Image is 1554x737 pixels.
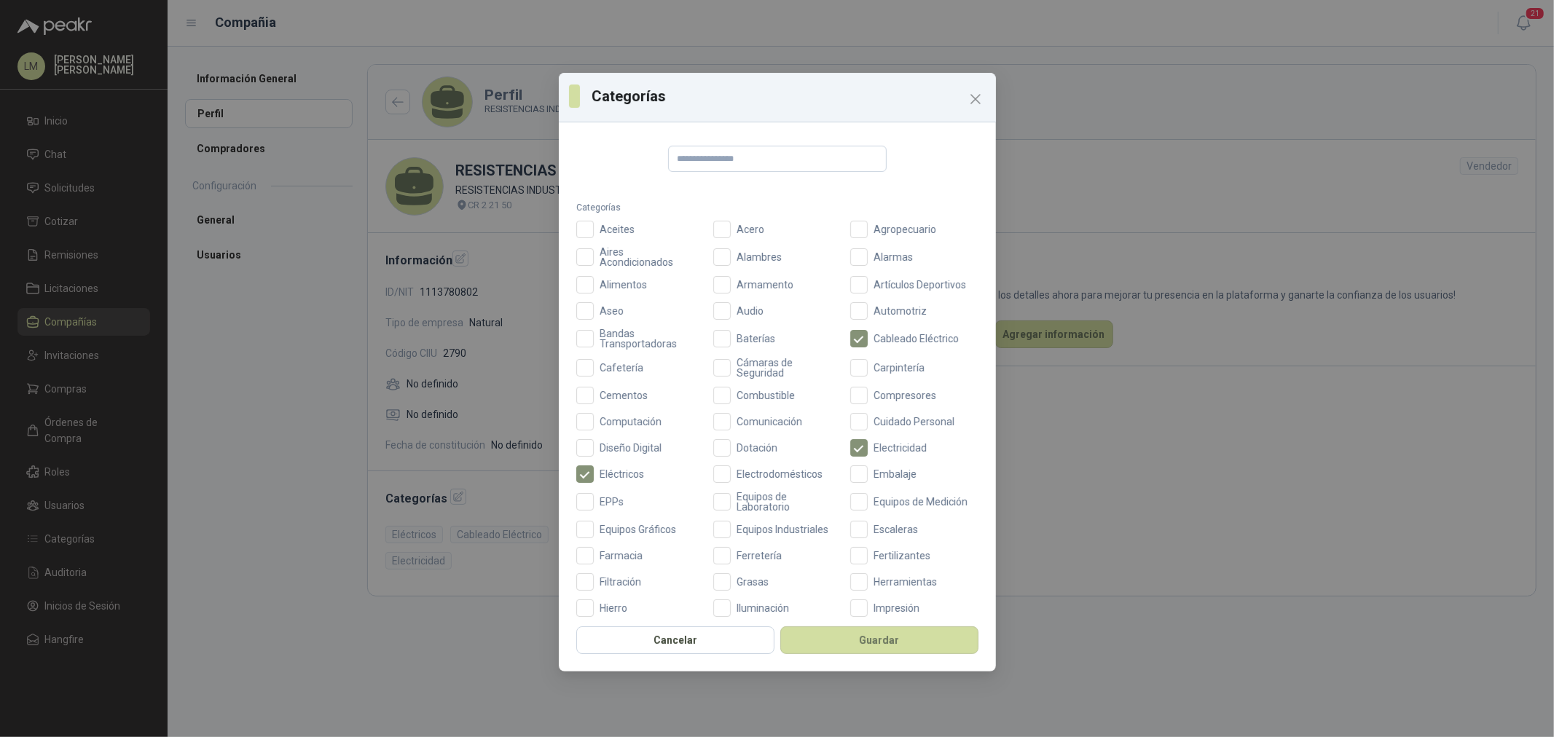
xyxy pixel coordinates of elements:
span: Cementos [594,390,654,401]
span: Ferretería [731,551,788,561]
span: Baterías [731,334,781,344]
span: Computación [594,417,667,427]
span: Hierro [594,603,633,613]
span: Bandas Transportadoras [594,328,705,349]
span: Dotación [731,443,783,453]
button: Cancelar [576,626,774,654]
span: Eléctricos [594,469,650,479]
span: Equipos de Laboratorio [731,492,841,512]
span: Grasas [731,577,774,587]
span: Embalaje [868,469,922,479]
span: Armamento [731,280,799,290]
span: Escaleras [868,524,924,535]
span: Comunicación [731,417,808,427]
span: Impresión [868,603,925,613]
span: Cafetería [594,363,649,373]
span: Aceites [594,224,640,234]
span: Alambres [731,252,788,262]
span: Automotriz [868,306,933,316]
span: Carpintería [868,363,930,373]
span: Fertilizantes [868,551,936,561]
span: Aires Acondicionados [594,247,705,267]
span: Aseo [594,306,629,316]
h3: Categorías [592,85,986,107]
span: EPPs [594,497,629,507]
span: Audio [731,306,769,316]
span: Iluminación [731,603,795,613]
span: Electricidad [868,443,933,453]
span: Alimentos [594,280,653,290]
span: Cableado Eléctrico [868,334,965,344]
span: Farmacia [594,551,648,561]
span: Artículos Deportivos [868,280,972,290]
span: Cámaras de Seguridad [731,358,841,378]
span: Alarmas [868,252,919,262]
span: Electrodomésticos [731,469,828,479]
label: Categorías [576,201,978,215]
span: Compresores [868,390,942,401]
span: Equipos Gráficos [594,524,682,535]
span: Agropecuario [868,224,942,234]
span: Acero [731,224,770,234]
span: Equipos Industriales [731,524,834,535]
span: Combustible [731,390,801,401]
span: Filtración [594,577,647,587]
button: Close [964,87,987,111]
span: Equipos de Medición [868,497,973,507]
span: Herramientas [868,577,943,587]
span: Diseño Digital [594,443,667,453]
span: Cuidado Personal [868,417,960,427]
button: Guardar [780,626,978,654]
